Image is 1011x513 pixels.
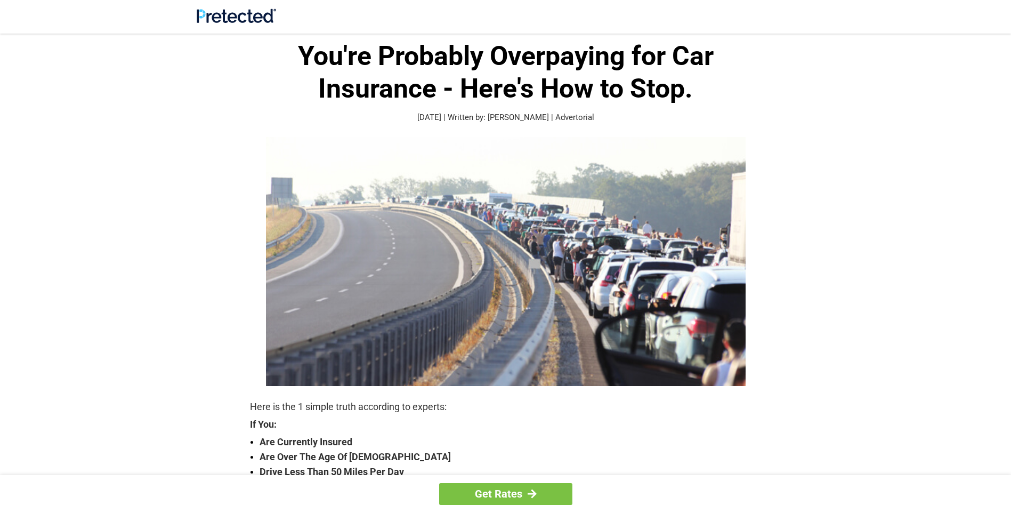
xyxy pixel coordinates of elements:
a: Get Rates [439,483,572,505]
strong: Drive Less Than 50 Miles Per Day [260,464,762,479]
p: Here is the 1 simple truth according to experts: [250,399,762,414]
strong: Are Over The Age Of [DEMOGRAPHIC_DATA] [260,450,762,464]
a: Site Logo [197,15,276,25]
strong: Are Currently Insured [260,435,762,450]
h1: You're Probably Overpaying for Car Insurance - Here's How to Stop. [250,40,762,105]
strong: If You: [250,420,762,429]
p: [DATE] | Written by: [PERSON_NAME] | Advertorial [250,111,762,124]
img: Site Logo [197,9,276,23]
